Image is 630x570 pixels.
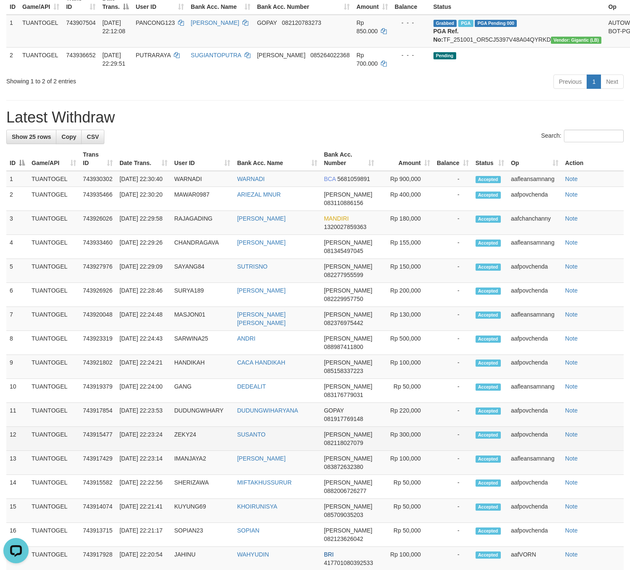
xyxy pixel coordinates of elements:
td: - [433,187,472,211]
td: 743923319 [80,331,116,355]
td: RAJAGADING [171,211,234,235]
td: [DATE] 22:29:26 [116,235,171,259]
td: - [433,307,472,331]
td: 743917429 [80,451,116,475]
a: Note [565,431,578,438]
td: aafchanchanny [508,211,562,235]
td: TUANTOGEL [28,211,80,235]
td: aafpovchenda [508,355,562,379]
span: Vendor URL: https://dashboard.q2checkout.com/secure [551,37,602,44]
td: 11 [6,403,28,427]
a: Note [565,383,578,390]
span: Accepted [476,527,501,535]
th: Trans ID: activate to sort column ascending [80,147,116,171]
span: Accepted [476,408,501,415]
span: Copy 083872632380 to clipboard [324,463,363,470]
b: PGA Ref. No: [433,28,459,43]
a: SUTRISNO [237,263,267,270]
a: Note [565,191,578,198]
td: TUANTOGEL [28,451,80,475]
td: 2 [6,187,28,211]
td: TUANTOGEL [28,475,80,499]
span: Copy 083176779031 to clipboard [324,392,363,398]
input: Search: [564,130,624,142]
span: [PERSON_NAME] [324,431,372,438]
td: Rp 50,000 [377,523,433,547]
div: Showing 1 to 2 of 2 entries [6,74,256,85]
span: Accepted [476,240,501,247]
td: [DATE] 22:24:00 [116,379,171,403]
span: PGA Pending [475,20,517,27]
th: Bank Acc. Name: activate to sort column ascending [234,147,320,171]
a: CSV [81,130,104,144]
td: aafleansamnang [508,235,562,259]
td: 6 [6,283,28,307]
span: Copy 085264022368 to clipboard [311,52,350,59]
a: Note [565,215,578,222]
a: SOPIAN [237,527,259,534]
span: Accepted [476,503,501,511]
span: PUTRARAYA [136,52,170,59]
span: [PERSON_NAME] [324,455,372,462]
td: aafpovchenda [508,259,562,283]
td: Rp 220,000 [377,403,433,427]
td: - [433,379,472,403]
span: GOPAY [257,19,277,26]
span: Accepted [476,384,501,391]
td: 8 [6,331,28,355]
a: 1 [587,75,601,89]
td: [DATE] 22:21:41 [116,499,171,523]
td: Rp 400,000 [377,187,433,211]
td: aafpovchenda [508,427,562,451]
td: 2 [6,47,19,71]
a: Note [565,527,578,534]
span: Accepted [476,336,501,343]
td: SURYA189 [171,283,234,307]
span: Copy 082376975442 to clipboard [324,320,363,326]
span: BRI [324,551,334,558]
td: aafpovchenda [508,475,562,499]
td: - [433,211,472,235]
td: - [433,403,472,427]
td: [DATE] 22:23:24 [116,427,171,451]
td: aafpovchenda [508,499,562,523]
td: Rp 100,000 [377,451,433,475]
td: Rp 180,000 [377,211,433,235]
a: SUSANTO [237,431,265,438]
span: Grabbed [433,20,457,27]
span: Copy 082118027079 to clipboard [324,439,363,446]
a: Note [565,359,578,366]
td: 743914074 [80,499,116,523]
td: SOPIAN23 [171,523,234,547]
td: TUANTOGEL [28,259,80,283]
a: [PERSON_NAME] [191,19,239,26]
td: 14 [6,475,28,499]
td: TUANTOGEL [28,523,80,547]
td: TUANTOGEL [19,15,63,48]
a: WARNADI [237,176,265,182]
td: 5 [6,259,28,283]
a: KHOIRUNISYA [237,503,277,510]
th: Op: activate to sort column ascending [508,147,562,171]
span: Copy 088987411800 to clipboard [324,344,363,350]
td: 7 [6,307,28,331]
a: Note [565,239,578,246]
td: [DATE] 22:30:20 [116,187,171,211]
span: [PERSON_NAME] [324,335,372,342]
td: [DATE] 22:28:46 [116,283,171,307]
a: Note [565,551,578,558]
td: Rp 100,000 [377,355,433,379]
td: TUANTOGEL [28,499,80,523]
h1: Latest Withdraw [6,109,624,126]
span: MANDIRI [324,215,349,222]
span: Accepted [476,431,501,439]
td: 743933460 [80,235,116,259]
a: SUGIANTOPUTRA [191,52,241,59]
td: IMANJAYA2 [171,451,234,475]
span: Copy 081345497045 to clipboard [324,248,363,254]
td: Rp 155,000 [377,235,433,259]
td: aafpovchenda [508,187,562,211]
span: Rp 850.000 [356,19,378,35]
td: Rp 200,000 [377,283,433,307]
span: [PERSON_NAME] [324,191,372,198]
